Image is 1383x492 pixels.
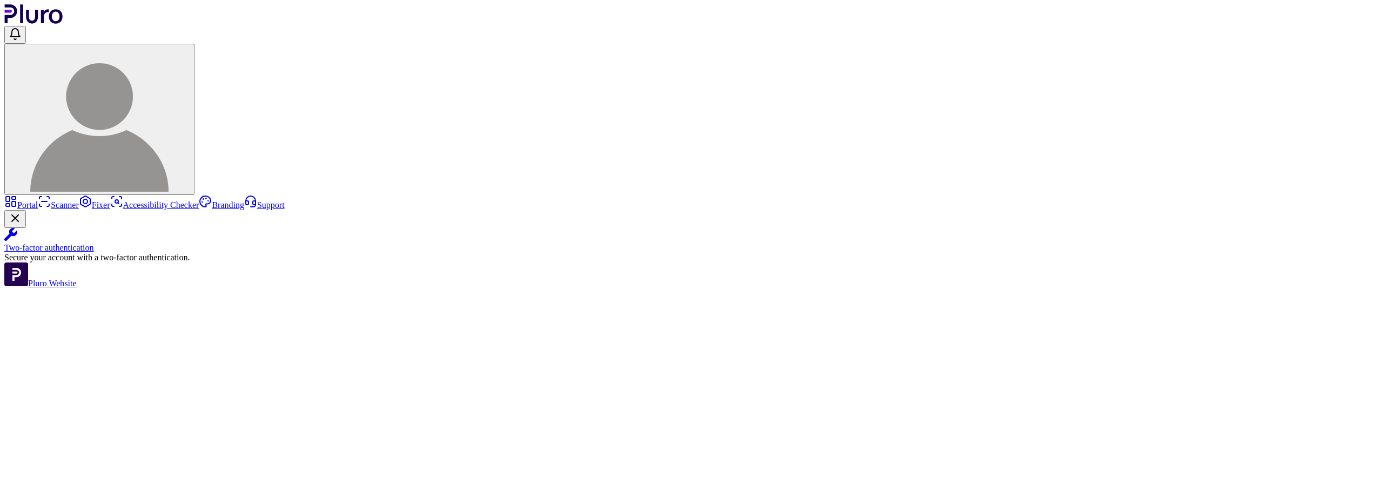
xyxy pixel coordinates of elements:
[4,44,194,195] button: eliav@start-seo.co.il
[244,200,285,210] a: Support
[4,16,63,25] a: Logo
[4,200,38,210] a: Portal
[110,200,199,210] a: Accessibility Checker
[4,228,1379,253] a: Two-factor authentication
[38,200,79,210] a: Scanner
[4,195,1379,288] aside: Sidebar menu
[4,279,77,288] a: Open Pluro Website
[79,200,110,210] a: Fixer
[4,243,1379,253] div: Two-factor authentication
[4,210,26,228] button: Close Two-factor authentication notification
[4,26,26,44] button: Open notifications, you have undefined new notifications
[4,253,1379,262] div: Secure your account with a two-factor authentication.
[199,200,244,210] a: Branding
[30,53,169,192] img: eliav@start-seo.co.il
